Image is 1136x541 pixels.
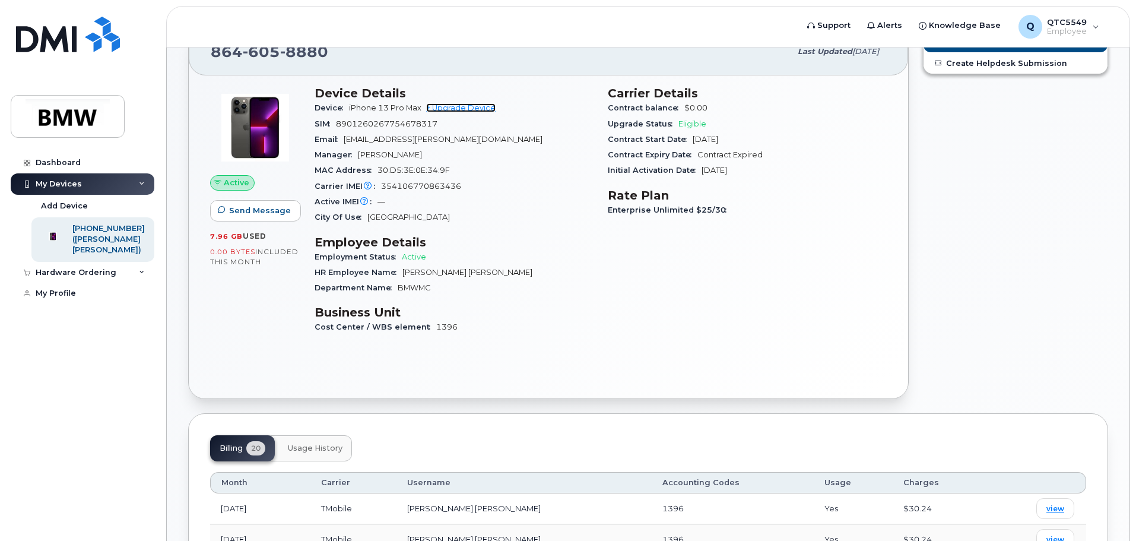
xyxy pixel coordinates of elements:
[693,135,718,144] span: [DATE]
[678,119,706,128] span: Eligible
[315,119,336,128] span: SIM
[377,197,385,206] span: —
[315,283,398,292] span: Department Name
[814,493,893,524] td: Yes
[684,103,707,112] span: $0.00
[929,20,1001,31] span: Knowledge Base
[877,20,902,31] span: Alerts
[799,14,859,37] a: Support
[608,188,887,203] h3: Rate Plan
[608,166,702,175] span: Initial Activation Date
[903,503,976,514] div: $30.24
[210,200,301,222] button: Send Message
[315,268,402,277] span: HR Employee Name
[377,166,450,175] span: 30:D5:3E:0E:34:9F
[280,43,328,61] span: 8880
[315,322,436,331] span: Cost Center / WBS element
[910,14,1009,37] a: Knowledge Base
[224,177,249,188] span: Active
[702,166,727,175] span: [DATE]
[315,166,377,175] span: MAC Address
[210,248,255,256] span: 0.00 Bytes
[396,493,651,524] td: [PERSON_NAME] [PERSON_NAME]
[1046,504,1064,514] span: view
[662,504,684,513] span: 1396
[210,472,310,493] th: Month
[608,103,684,112] span: Contract balance
[315,252,402,261] span: Employment Status
[310,493,396,524] td: TMobile
[288,444,342,453] span: Usage History
[608,205,732,214] span: Enterprise Unlimited $25/30
[310,472,396,493] th: Carrier
[315,135,344,144] span: Email
[358,150,422,159] span: [PERSON_NAME]
[367,213,450,222] span: [GEOGRAPHIC_DATA]
[344,135,542,144] span: [EMAIL_ADDRESS][PERSON_NAME][DOMAIN_NAME]
[608,119,678,128] span: Upgrade Status
[220,92,291,163] img: image20231002-3703462-oworib.jpeg
[210,493,310,524] td: [DATE]
[893,472,986,493] th: Charges
[1084,489,1127,532] iframe: Messenger Launcher
[381,182,461,191] span: 354106770863436
[1010,15,1108,39] div: QTC5549
[402,252,426,261] span: Active
[315,182,381,191] span: Carrier IMEI
[315,103,349,112] span: Device
[859,14,910,37] a: Alerts
[315,305,594,319] h3: Business Unit
[315,235,594,249] h3: Employee Details
[315,213,367,222] span: City Of Use
[798,47,852,56] span: Last updated
[852,47,879,56] span: [DATE]
[243,232,266,241] span: used
[697,150,763,159] span: Contract Expired
[924,52,1108,74] a: Create Helpdesk Submission
[211,43,328,61] span: 864
[426,103,496,112] a: + Upgrade Device
[336,119,437,128] span: 8901260267754678317
[349,103,421,112] span: iPhone 13 Pro Max
[1026,20,1035,34] span: Q
[608,135,693,144] span: Contract Start Date
[210,232,243,241] span: 7.96 GB
[1047,17,1087,27] span: QTC5549
[436,322,458,331] span: 1396
[817,20,851,31] span: Support
[814,472,893,493] th: Usage
[1047,27,1087,36] span: Employee
[243,43,280,61] span: 605
[229,205,291,216] span: Send Message
[315,86,594,100] h3: Device Details
[396,472,651,493] th: Username
[315,197,377,206] span: Active IMEI
[315,150,358,159] span: Manager
[402,268,532,277] span: [PERSON_NAME] [PERSON_NAME]
[608,150,697,159] span: Contract Expiry Date
[1036,498,1074,519] a: view
[398,283,431,292] span: BMWMC
[652,472,814,493] th: Accounting Codes
[608,86,887,100] h3: Carrier Details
